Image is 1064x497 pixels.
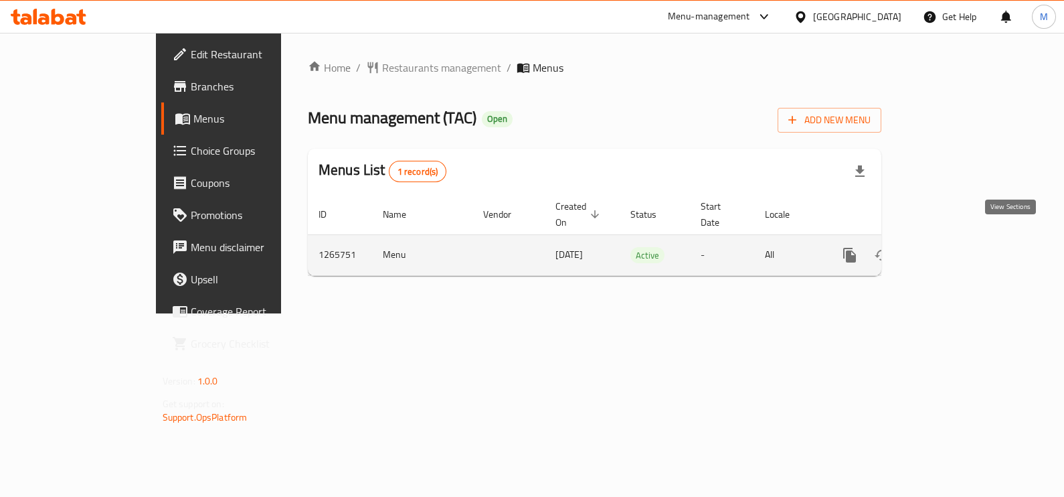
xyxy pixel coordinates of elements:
span: Locale [765,206,807,222]
span: Promotions [191,207,323,223]
li: / [356,60,361,76]
span: Restaurants management [382,60,501,76]
nav: breadcrumb [308,60,881,76]
span: Menu disclaimer [191,239,323,255]
div: Active [630,247,664,263]
td: - [690,234,754,275]
span: Menus [533,60,563,76]
button: Add New Menu [778,108,881,133]
span: Edit Restaurant [191,46,323,62]
li: / [507,60,511,76]
div: Total records count [389,161,447,182]
span: Menu management ( TAC ) [308,102,476,133]
span: Coupons [191,175,323,191]
a: Branches [161,70,334,102]
a: Grocery Checklist [161,328,334,360]
a: Restaurants management [366,60,501,76]
span: Branches [191,78,323,94]
span: Coverage Report [191,303,323,319]
td: All [754,234,823,275]
span: 1.0.0 [197,372,218,390]
span: Grocery Checklist [191,336,323,352]
span: [DATE] [555,246,583,263]
div: [GEOGRAPHIC_DATA] [813,9,901,24]
span: Status [630,206,674,222]
a: Support.OpsPlatform [163,409,248,426]
span: Open [482,113,513,125]
a: Menus [161,102,334,135]
button: more [834,239,866,271]
table: enhanced table [308,194,973,276]
a: Upsell [161,263,334,295]
a: Coverage Report [161,295,334,328]
div: Open [482,111,513,127]
a: Menu disclaimer [161,231,334,263]
span: Active [630,248,664,263]
span: Version: [163,372,195,390]
span: Start Date [701,198,738,230]
span: ID [319,206,344,222]
div: Menu-management [668,9,750,25]
a: Coupons [161,167,334,199]
span: 1 record(s) [389,165,446,178]
a: Choice Groups [161,135,334,167]
span: Choice Groups [191,143,323,159]
span: Menus [193,111,323,127]
span: M [1040,9,1048,24]
th: Actions [823,194,973,235]
span: Created On [555,198,604,230]
td: 1265751 [308,234,372,275]
span: Add New Menu [788,112,871,129]
a: Promotions [161,199,334,231]
h2: Menus List [319,160,446,182]
div: Export file [844,155,876,188]
span: Upsell [191,271,323,287]
button: Change Status [866,239,898,271]
span: Name [383,206,424,222]
span: Get support on: [163,395,224,413]
span: Vendor [483,206,529,222]
td: Menu [372,234,472,275]
a: Edit Restaurant [161,38,334,70]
